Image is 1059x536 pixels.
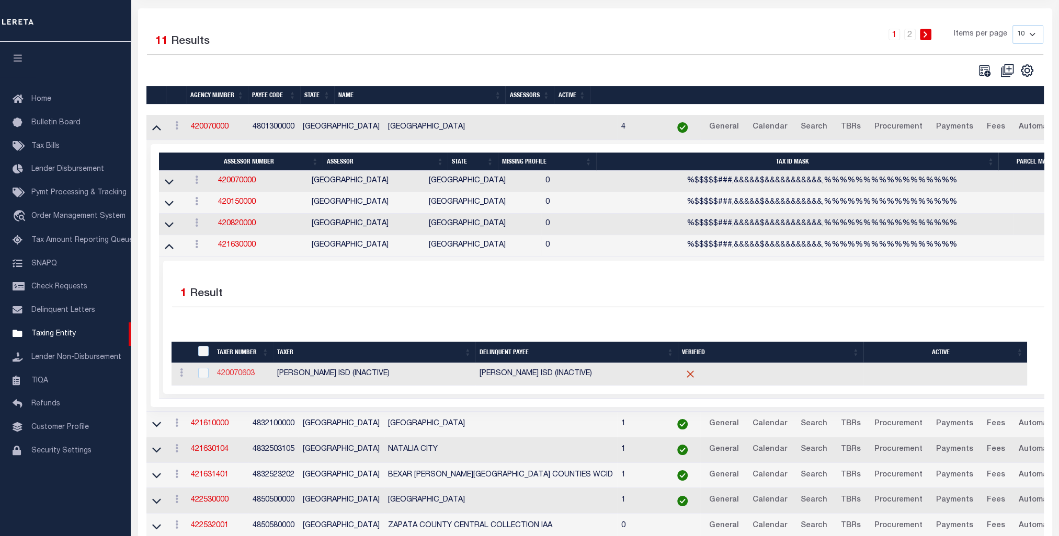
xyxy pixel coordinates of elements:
span: SNAPQ [31,260,57,267]
a: 421631401 [191,471,229,479]
td: [GEOGRAPHIC_DATA] [308,192,425,214]
th: Taxer: activate to sort column ascending [273,342,475,363]
th: Assessors: activate to sort column ascending [505,86,553,104]
a: Procurement [870,518,927,534]
td: 0 [541,235,630,257]
td: 4801300000 [248,115,299,141]
span: TIQA [31,377,48,384]
th: Name: activate to sort column ascending [334,86,505,104]
a: Fees [982,119,1010,136]
img: check-icon-green.svg [677,419,688,429]
a: Payments [931,119,978,136]
td: 1 [617,488,665,514]
a: General [704,441,744,458]
span: Items per page [954,29,1007,40]
th: Payee Code: activate to sort column ascending [248,86,300,104]
th: Agency Number: activate to sort column ascending [186,86,248,104]
a: TBRs [836,518,866,534]
span: Customer Profile [31,424,89,431]
td: [GEOGRAPHIC_DATA] [308,235,425,257]
td: 4 [617,115,665,141]
th: Taxer Number: activate to sort column ascending [213,342,273,363]
td: [GEOGRAPHIC_DATA] [299,115,384,141]
a: Calendar [748,492,792,509]
span: Taxing Entity [31,330,76,337]
a: 2 [904,29,916,40]
td: [GEOGRAPHIC_DATA] [425,192,542,214]
td: [GEOGRAPHIC_DATA] [384,488,617,514]
i: travel_explore [13,210,29,224]
img: check-icon-green.svg [677,496,688,506]
span: 1 [180,288,187,299]
a: Payments [931,441,978,458]
a: TBRs [836,119,866,136]
a: Fees [982,467,1010,484]
td: 1 [617,437,665,463]
td: [GEOGRAPHIC_DATA] [425,214,542,235]
th: Active: activate to sort column ascending [863,342,1028,363]
a: General [704,518,744,534]
td: NATALIA CITY [384,437,617,463]
a: Search [796,119,832,136]
td: [GEOGRAPHIC_DATA] [425,235,542,257]
a: 420070000 [218,177,256,184]
a: Search [796,518,832,534]
td: [GEOGRAPHIC_DATA] [299,412,384,437]
a: 422530000 [191,496,229,504]
th: Missing Profile: activate to sort column ascending [498,153,596,171]
a: 1 [889,29,900,40]
a: Fees [982,518,1010,534]
th: &nbsp; [590,86,1045,104]
a: TBRs [836,467,866,484]
a: 420070000 [191,123,229,131]
th: State: activate to sort column ascending [300,86,334,104]
a: TBRs [836,441,866,458]
span: Check Requests [31,283,87,290]
td: 4850500000 [248,488,299,514]
span: Security Settings [31,447,92,455]
th: Assessor Number: activate to sort column ascending [220,153,323,171]
span: %$$$$$###,&&&&&$&&&&&&&&&&&,%%%%%%%%%%%%%%%%% [687,199,957,206]
a: Procurement [870,492,927,509]
a: Search [796,441,832,458]
td: [GEOGRAPHIC_DATA] [384,412,617,437]
td: [GEOGRAPHIC_DATA] [308,214,425,235]
a: Fees [982,492,1010,509]
span: Tax Amount Reporting Queue [31,237,133,244]
td: [GEOGRAPHIC_DATA] [299,437,384,463]
a: Search [796,492,832,509]
th: Active: activate to sort column ascending [554,86,590,104]
th: Tax ID Mask: activate to sort column ascending [596,153,998,171]
span: %$$$$$###,&&&&&$&&&&&&&&&&&,%%%%%%%%%%%%%%%%% [687,177,957,184]
span: Lender Non-Disbursement [31,354,121,361]
a: Calendar [748,467,792,484]
a: Procurement [870,119,927,136]
a: 421610000 [191,420,229,427]
label: Result [190,286,223,302]
a: Fees [982,441,1010,458]
label: Results [171,33,210,50]
td: 4832100000 [248,412,299,437]
a: Payments [931,518,978,534]
span: Home [31,96,51,103]
a: 420070603 [217,370,255,377]
span: Refunds [31,400,60,407]
td: 1 [617,463,665,488]
a: Payments [931,467,978,484]
td: BEXAR [PERSON_NAME][GEOGRAPHIC_DATA] COUNTIES WCID [384,463,617,488]
a: Payments [931,416,978,433]
a: TBRs [836,492,866,509]
span: Order Management System [31,213,126,220]
a: Calendar [748,441,792,458]
span: Tax Bills [31,143,60,150]
td: 4832523202 [248,463,299,488]
span: Pymt Processing & Tracking [31,189,127,196]
span: Bulletin Board [31,119,81,126]
a: Calendar [748,119,792,136]
span: 11 [155,36,168,47]
a: General [704,119,744,136]
a: Procurement [870,441,927,458]
span: %$$$$$###,&&&&&$&&&&&&&&&&&,%%%%%%%%%%%%%%%%% [687,241,957,249]
th: State: activate to sort column ascending [448,153,497,171]
td: 0 [541,171,630,192]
